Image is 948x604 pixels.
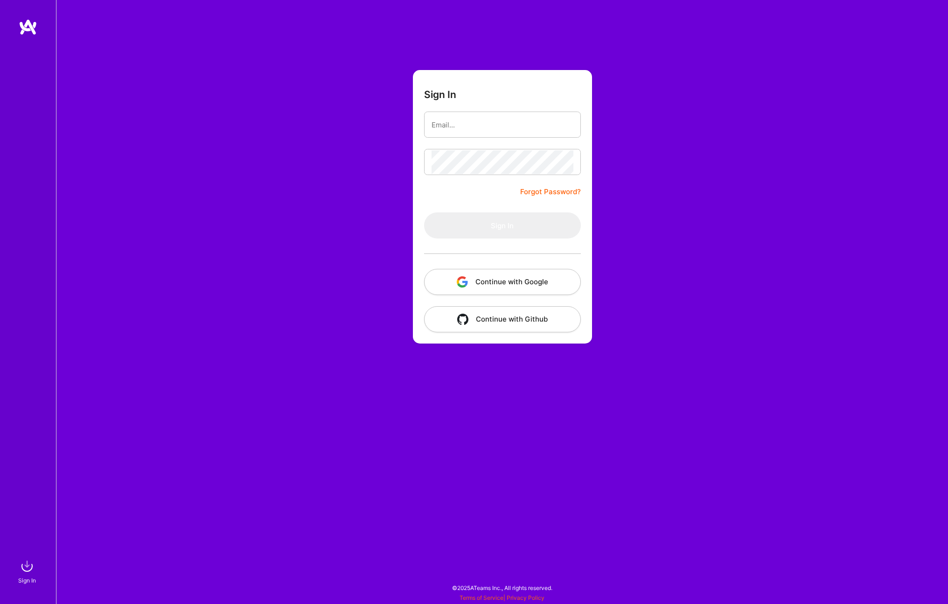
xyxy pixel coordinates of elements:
[457,276,468,288] img: icon
[457,314,468,325] img: icon
[424,89,456,100] h3: Sign In
[520,186,581,197] a: Forgot Password?
[424,269,581,295] button: Continue with Google
[460,594,503,601] a: Terms of Service
[424,306,581,332] button: Continue with Github
[460,594,544,601] span: |
[19,19,37,35] img: logo
[432,113,573,137] input: Email...
[507,594,544,601] a: Privacy Policy
[20,557,36,585] a: sign inSign In
[424,212,581,239] button: Sign In
[56,576,948,599] div: © 2025 ATeams Inc., All rights reserved.
[18,576,36,585] div: Sign In
[18,557,36,576] img: sign in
